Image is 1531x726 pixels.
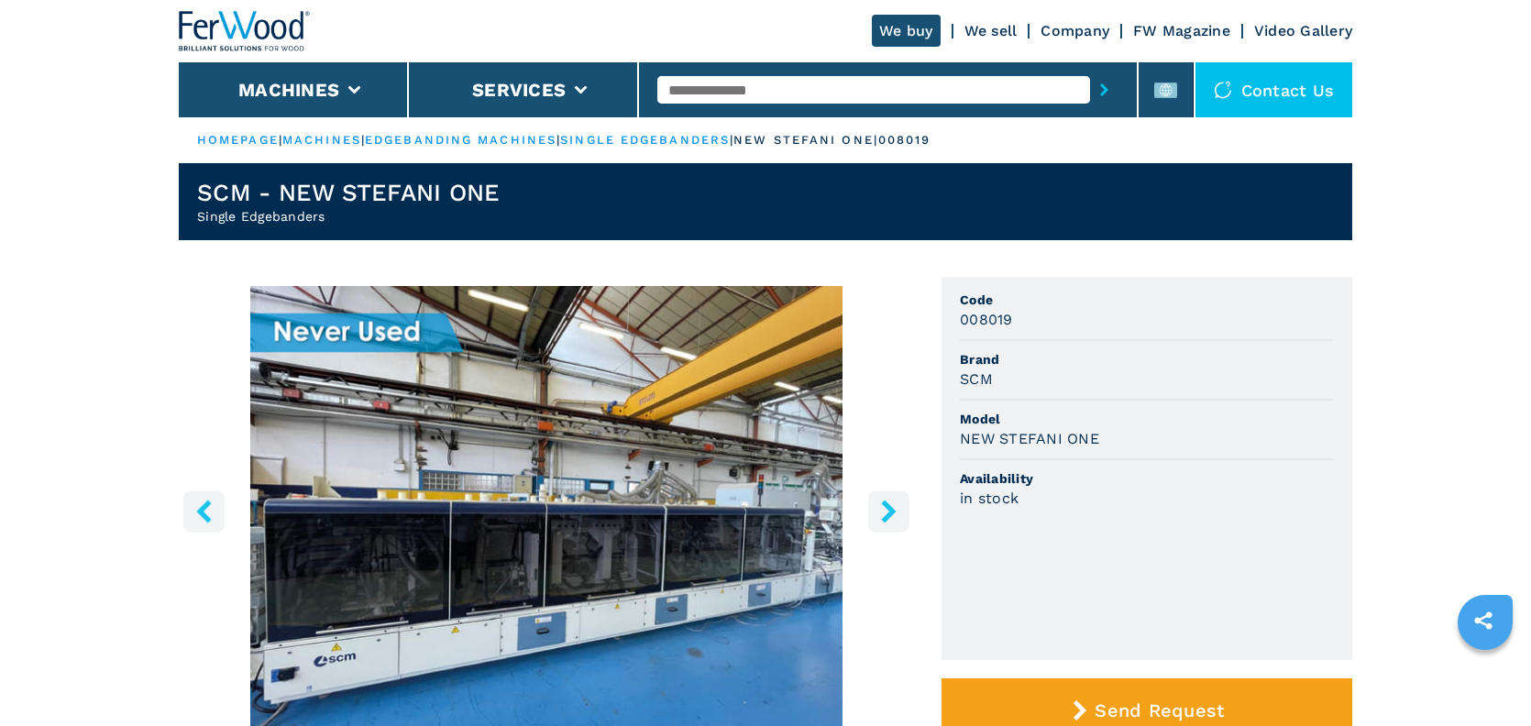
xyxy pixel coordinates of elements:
[238,79,339,101] button: Machines
[361,133,365,147] span: |
[556,133,560,147] span: |
[964,22,1018,39] a: We sell
[960,291,1334,309] span: Code
[1095,699,1224,721] span: Send Request
[960,410,1334,428] span: Model
[1133,22,1230,39] a: FW Magazine
[282,133,361,147] a: machines
[868,490,909,532] button: right-button
[365,133,556,147] a: edgebanding machines
[960,428,1099,449] h3: NEW STEFANI ONE
[733,132,878,148] p: new stefani one |
[183,490,225,532] button: left-button
[1041,22,1109,39] a: Company
[960,469,1334,488] span: Availability
[872,15,941,47] a: We buy
[1195,62,1353,117] div: Contact us
[472,79,566,101] button: Services
[1460,598,1506,643] a: sharethis
[197,207,500,225] h2: Single Edgebanders
[960,350,1334,368] span: Brand
[960,368,993,390] h3: SCM
[960,488,1019,509] h3: in stock
[279,133,282,147] span: |
[1214,81,1232,99] img: Contact us
[197,178,500,207] h1: SCM - NEW STEFANI ONE
[878,132,931,148] p: 008019
[960,309,1013,330] h3: 008019
[197,133,279,147] a: HOMEPAGE
[1453,643,1517,712] iframe: Chat
[179,11,311,51] img: Ferwood
[1254,22,1352,39] a: Video Gallery
[1090,69,1118,111] button: submit-button
[730,133,733,147] span: |
[560,133,730,147] a: single edgebanders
